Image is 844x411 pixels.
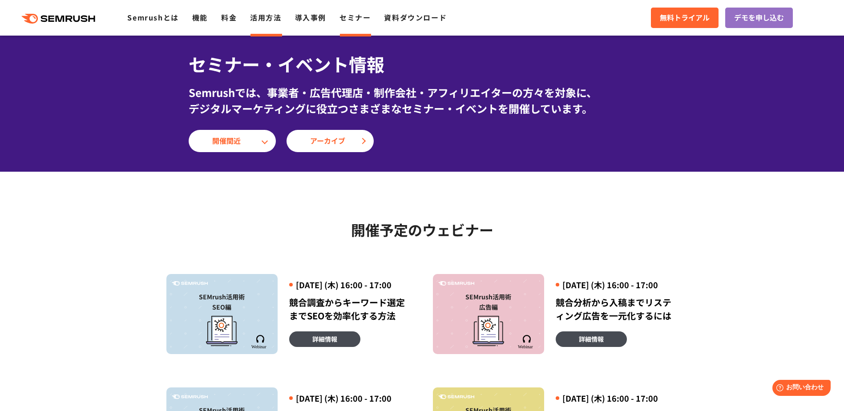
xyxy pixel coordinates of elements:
span: 開催間近 [212,135,252,147]
span: デモを申し込む [734,12,784,24]
div: SEMrush活用術 SEO編 [171,292,273,312]
img: Semrush [172,281,208,286]
a: 導入事例 [295,12,326,23]
a: 資料ダウンロード [384,12,447,23]
div: Semrushでは、事業者・広告代理店・制作会社・アフィリエイターの方々を対象に、 デジタルマーケティングに役立つさまざまなセミナー・イベントを開催しています。 [189,85,656,117]
a: 活用方法 [250,12,281,23]
img: Semrush [438,281,474,286]
img: Semrush [438,395,474,399]
span: 詳細情報 [579,334,604,344]
a: 詳細情報 [556,331,627,347]
a: 料金 [221,12,237,23]
div: 競合分析から入稿までリスティング広告を一元化するには [556,296,678,322]
div: [DATE] (木) 16:00 - 17:00 [556,393,678,404]
a: Semrushとは [127,12,178,23]
a: 詳細情報 [289,331,360,347]
div: [DATE] (木) 16:00 - 17:00 [289,279,412,290]
h2: 開催予定のウェビナー [166,218,678,241]
div: 競合調査からキーワード選定までSEOを効率化する方法 [289,296,412,322]
div: SEMrush活用術 広告編 [437,292,540,312]
div: [DATE] (木) 16:00 - 17:00 [289,393,412,404]
a: 無料トライアル [651,8,719,28]
a: 機能 [192,12,208,23]
a: デモを申し込む [725,8,793,28]
h1: セミナー・イベント情報 [189,51,656,77]
span: 詳細情報 [312,334,337,344]
a: 開催間近 [189,130,276,152]
img: Semrush [517,335,536,349]
div: [DATE] (木) 16:00 - 17:00 [556,279,678,290]
span: 無料トライアル [660,12,710,24]
span: アーカイブ [310,135,350,147]
iframe: Help widget launcher [765,376,834,401]
img: Semrush [251,335,269,349]
a: セミナー [339,12,371,23]
a: アーカイブ [287,130,374,152]
img: Semrush [172,395,208,399]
